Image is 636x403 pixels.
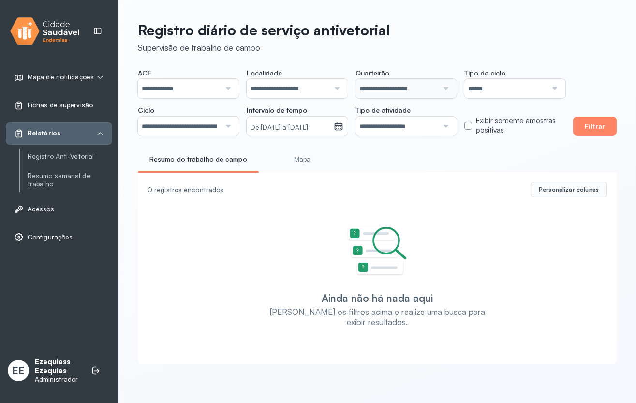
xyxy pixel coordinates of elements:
span: Tipo de ciclo [464,69,505,77]
span: Tipo de atividade [355,106,411,115]
a: Fichas de supervisão [14,101,104,110]
span: Acessos [28,205,54,213]
p: Administrador [35,375,81,384]
span: Quarteirão [355,69,389,77]
span: Mapa de notificações [28,73,94,81]
label: Exibir somente amostras positivas [476,117,565,135]
div: Supervisão de trabalho de campo [138,43,390,53]
span: Configurações [28,233,73,241]
span: Localidade [247,69,282,77]
a: Registro Anti-Vetorial [28,152,112,161]
span: ACE [138,69,151,77]
a: Acessos [14,204,104,214]
a: Configurações [14,232,104,242]
a: Registro Anti-Vetorial [28,150,112,163]
img: Imagem de Empty State [347,226,407,276]
a: Resumo semanal de trabalho [28,172,112,188]
p: Registro diário de serviço antivetorial [138,21,390,39]
span: Fichas de supervisão [28,101,93,109]
img: logo.svg [10,15,80,47]
span: Intervalo de tempo [247,106,307,115]
small: De [DATE] a [DATE] [251,123,330,133]
div: [PERSON_NAME] os filtros acima e realize uma busca para exibir resultados. [267,307,488,328]
button: Filtrar [573,117,617,136]
a: Resumo semanal de trabalho [28,170,112,190]
a: Mapa [266,151,338,167]
a: Resumo do trabalho de campo [138,151,259,167]
button: Personalizar colunas [531,182,607,197]
span: EE [12,364,25,377]
div: Ainda não há nada aqui [322,292,433,304]
p: Ezequiass Ezequias [35,358,81,376]
span: Ciclo [138,106,154,115]
span: Relatórios [28,129,60,137]
span: Personalizar colunas [539,186,599,194]
div: 0 registros encontrados [148,186,523,194]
